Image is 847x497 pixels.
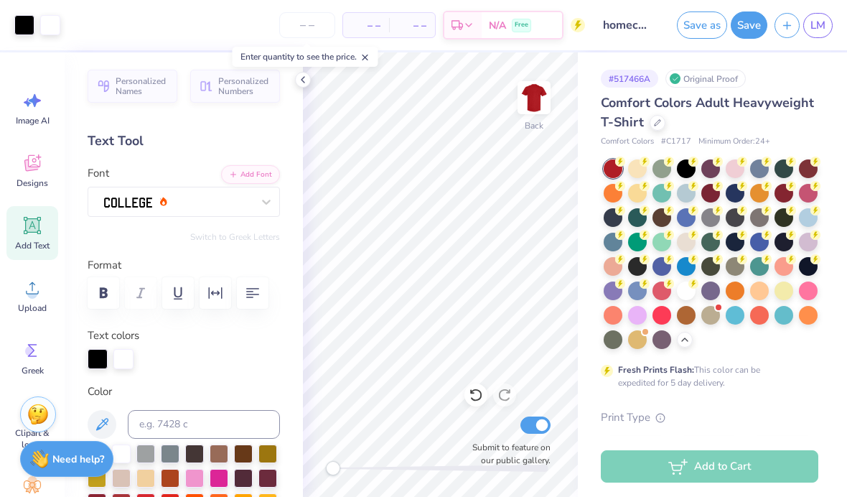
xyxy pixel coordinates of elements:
div: Back [525,119,543,132]
span: Comfort Colors Adult Heavyweight T-Shirt [601,94,814,131]
button: Personalized Numbers [190,70,280,103]
span: Minimum Order: 24 + [698,136,770,148]
a: LM [803,13,833,38]
div: This color can be expedited for 5 day delivery. [618,363,795,389]
span: Free [515,20,528,30]
span: Image AI [16,115,50,126]
span: Upload [18,302,47,314]
button: Switch to Greek Letters [190,231,280,243]
span: – – [352,18,380,33]
label: Submit to feature on our public gallery. [464,441,551,467]
div: Enter quantity to see the price. [233,47,378,67]
img: Back [520,83,548,112]
span: – – [398,18,426,33]
div: Accessibility label [326,461,340,475]
div: Original Proof [665,70,746,88]
span: Designs [17,177,48,189]
button: Save as [677,11,727,39]
input: – – [279,12,335,38]
input: e.g. 7428 c [128,410,280,439]
span: Clipart & logos [9,427,56,450]
button: Add Font [221,165,280,184]
div: # 517466A [601,70,658,88]
button: Save [731,11,767,39]
strong: Need help? [52,452,104,466]
strong: Fresh Prints Flash: [618,364,694,376]
span: Add Text [15,240,50,251]
span: # C1717 [661,136,691,148]
label: Font [88,165,109,182]
span: Greek [22,365,44,376]
label: Format [88,257,280,274]
span: Personalized Names [116,76,169,96]
label: Color [88,384,280,400]
button: Personalized Names [88,70,177,103]
div: Print Type [601,409,818,426]
span: LM [810,17,825,34]
label: Text colors [88,328,139,344]
span: Personalized Numbers [218,76,271,96]
input: Untitled Design [592,11,663,40]
div: Text Tool [88,131,280,151]
span: N/A [489,18,506,33]
span: Comfort Colors [601,136,654,148]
